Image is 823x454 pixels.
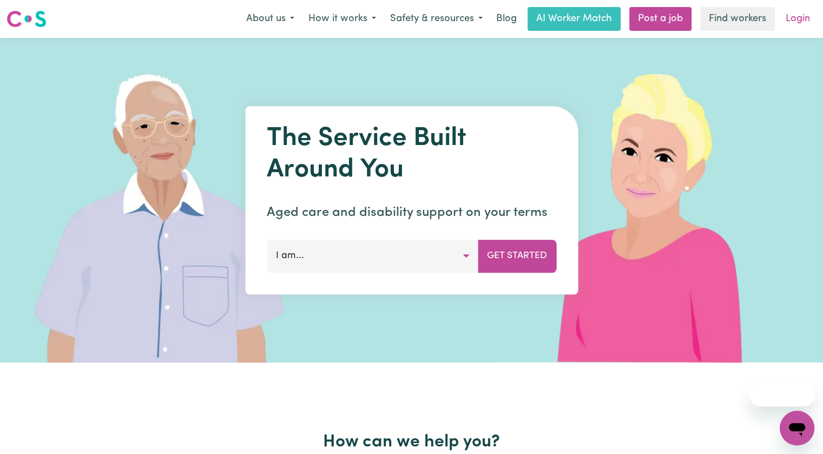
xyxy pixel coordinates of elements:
iframe: Message from company [749,383,814,406]
a: Find workers [700,7,775,31]
button: I am... [267,240,478,272]
button: About us [239,8,301,30]
iframe: Button to launch messaging window [780,411,814,445]
a: Blog [490,7,523,31]
a: Careseekers logo [6,6,47,31]
button: How it works [301,8,383,30]
a: Login [779,7,817,31]
p: Aged care and disability support on your terms [267,203,556,222]
h2: How can we help you? [61,432,762,452]
button: Get Started [478,240,556,272]
a: Post a job [629,7,692,31]
button: Safety & resources [383,8,490,30]
h1: The Service Built Around You [267,123,556,186]
img: Careseekers logo [6,9,47,29]
a: AI Worker Match [528,7,621,31]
